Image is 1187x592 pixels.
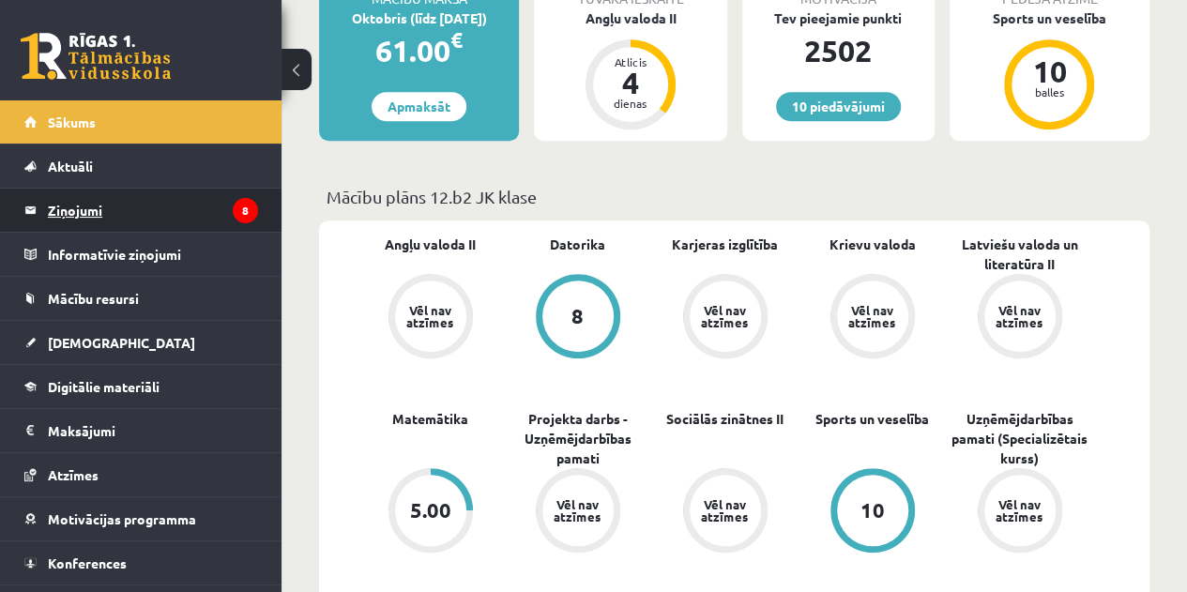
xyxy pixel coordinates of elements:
[776,92,901,121] a: 10 piedāvājumi
[24,100,258,144] a: Sākums
[48,233,258,276] legend: Informatīvie ziņojumi
[48,334,195,351] span: [DEMOGRAPHIC_DATA]
[946,274,1093,362] a: Vēl nav atzīmes
[48,189,258,232] legend: Ziņojumi
[946,409,1093,468] a: Uzņēmējdarbības pamati (Specializētais kurss)
[602,56,659,68] div: Atlicis
[672,235,778,254] a: Karjeras izglītība
[450,26,463,53] span: €
[24,233,258,276] a: Informatīvie ziņojumi
[1021,56,1077,86] div: 10
[504,468,651,556] a: Vēl nav atzīmes
[699,304,752,328] div: Vēl nav atzīmes
[48,290,139,307] span: Mācību resursi
[651,274,799,362] a: Vēl nav atzīmes
[742,8,935,28] div: Tev pieejamie punkti
[950,8,1149,132] a: Sports un veselība 10 balles
[327,184,1142,209] p: Mācību plāns 12.b2 JK klase
[48,158,93,175] span: Aktuāli
[233,198,258,223] i: 8
[815,409,929,429] a: Sports un veselība
[946,235,1093,274] a: Latviešu valoda un literatūra II
[651,468,799,556] a: Vēl nav atzīmes
[946,468,1093,556] a: Vēl nav atzīmes
[24,409,258,452] a: Maksājumi
[994,304,1046,328] div: Vēl nav atzīmes
[24,144,258,188] a: Aktuāli
[742,28,935,73] div: 2502
[504,409,651,468] a: Projekta darbs - Uzņēmējdarbības pamati
[48,378,160,395] span: Digitālie materiāli
[24,277,258,320] a: Mācību resursi
[699,498,752,523] div: Vēl nav atzīmes
[602,68,659,98] div: 4
[24,189,258,232] a: Ziņojumi8
[860,500,885,521] div: 10
[385,235,476,254] a: Angļu valoda II
[950,8,1149,28] div: Sports un veselība
[1021,86,1077,98] div: balles
[829,235,916,254] a: Krievu valoda
[552,498,604,523] div: Vēl nav atzīmes
[994,498,1046,523] div: Vēl nav atzīmes
[410,500,451,521] div: 5.00
[319,8,519,28] div: Oktobris (līdz [DATE])
[319,28,519,73] div: 61.00
[24,365,258,408] a: Digitālie materiāli
[24,541,258,584] a: Konferences
[534,8,726,132] a: Angļu valoda II Atlicis 4 dienas
[21,33,171,80] a: Rīgas 1. Tālmācības vidusskola
[48,510,196,527] span: Motivācijas programma
[24,453,258,496] a: Atzīmes
[24,497,258,540] a: Motivācijas programma
[504,274,651,362] a: 8
[602,98,659,109] div: dienas
[534,8,726,28] div: Angļu valoda II
[799,468,946,556] a: 10
[404,304,457,328] div: Vēl nav atzīmes
[666,409,784,429] a: Sociālās zinātnes II
[846,304,899,328] div: Vēl nav atzīmes
[392,409,468,429] a: Matemātika
[357,274,504,362] a: Vēl nav atzīmes
[550,235,605,254] a: Datorika
[48,409,258,452] legend: Maksājumi
[48,114,96,130] span: Sākums
[372,92,466,121] a: Apmaksāt
[48,466,99,483] span: Atzīmes
[24,321,258,364] a: [DEMOGRAPHIC_DATA]
[357,468,504,556] a: 5.00
[48,554,127,571] span: Konferences
[799,274,946,362] a: Vēl nav atzīmes
[571,306,584,326] div: 8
